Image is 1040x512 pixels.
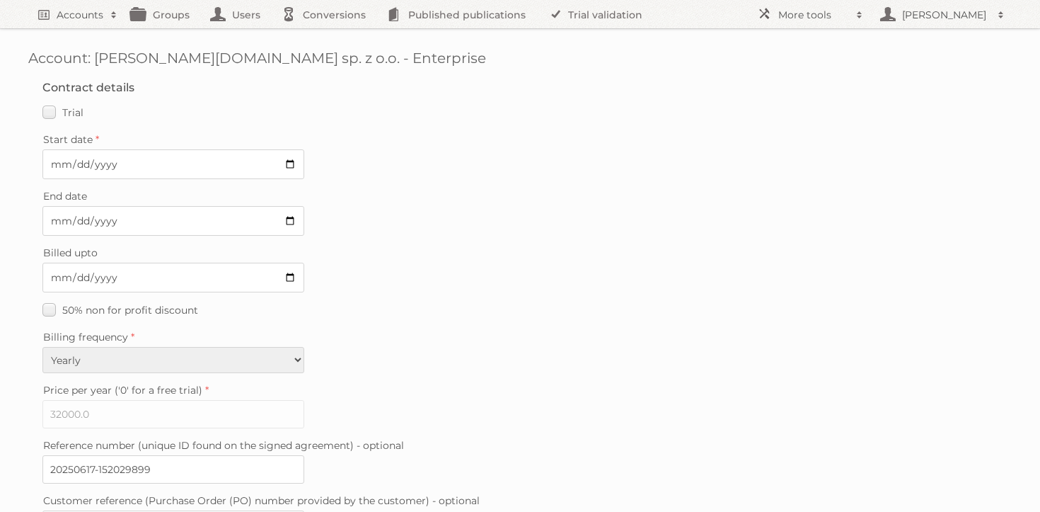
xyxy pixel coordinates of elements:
[43,190,87,203] span: End date
[899,8,990,22] h2: [PERSON_NAME]
[62,106,83,119] span: Trial
[43,246,98,259] span: Billed upto
[43,331,128,343] span: Billing frequency
[62,304,198,317] span: 50% non for profit discount
[28,50,1012,67] h1: Account: [PERSON_NAME][DOMAIN_NAME] sp. z o.o. - Enterprise
[57,8,103,22] h2: Accounts
[778,8,849,22] h2: More tools
[43,133,93,146] span: Start date
[43,494,480,507] span: Customer reference (Purchase Order (PO) number provided by the customer) - optional
[43,384,202,397] span: Price per year ('0' for a free trial)
[42,81,134,94] legend: Contract details
[43,439,404,452] span: Reference number (unique ID found on the signed agreement) - optional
